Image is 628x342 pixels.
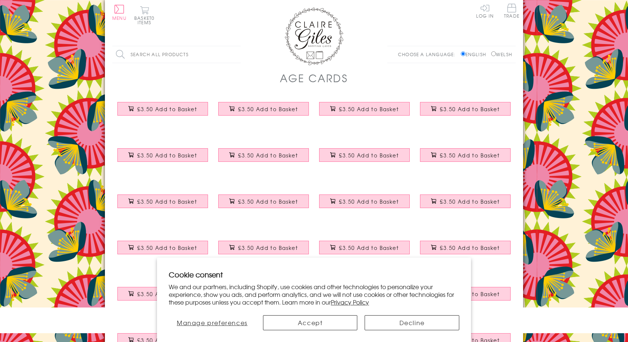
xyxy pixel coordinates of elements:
[339,105,399,113] span: £3.50 Add to Basket
[112,143,213,174] a: Birthday Card, Age 16 Boy, Happy 16th Birthday, Embellished with a padded star £3.50 Add to Basket
[415,97,516,128] a: Birthday Card, Age 16 Girl, Happy 16th Birthday, Embellished with a padded star £3.50 Add to Basket
[117,241,208,254] button: £3.50 Add to Basket
[440,152,500,159] span: £3.50 Add to Basket
[117,194,208,208] button: £3.50 Add to Basket
[137,290,197,298] span: £3.50 Add to Basket
[319,194,410,208] button: £3.50 Add to Basket
[440,198,500,205] span: £3.50 Add to Basket
[491,51,496,56] input: Welsh
[314,97,415,128] a: Birthday Card, Age 15 Boy, Happy 15th Birthday, Embellished with a padded star £3.50 Add to Basket
[420,241,511,254] button: £3.50 Add to Basket
[420,194,511,208] button: £3.50 Add to Basket
[218,194,309,208] button: £3.50 Add to Basket
[218,148,309,162] button: £3.50 Add to Basket
[319,102,410,116] button: £3.50 Add to Basket
[339,244,399,251] span: £3.50 Add to Basket
[134,6,154,25] button: Basket0 items
[365,315,459,330] button: Decline
[112,189,213,221] a: Birthday Card, Pink Hearts, Happy 18th Birthday, fabric butterfly Embellished £3.50 Add to Basket
[137,105,197,113] span: £3.50 Add to Basket
[420,148,511,162] button: £3.50 Add to Basket
[213,143,314,174] a: Birthday Card, Age 17 Boy, Happy 17th Birthday, Embellished with a padded star £3.50 Add to Basket
[415,189,516,221] a: Birthday Card, Pink Star, Happy 30th Birthday, Embellished with a padded star £3.50 Add to Basket
[177,318,248,327] span: Manage preferences
[218,241,309,254] button: £3.50 Add to Basket
[112,97,213,128] a: Birthday Card, Age 14 Girl, happy 14th Birthday, Embellished with a padded star £3.50 Add to Basket
[213,97,314,128] a: Birthday Card, Age 15 Girl, Happy 15th Birthday, fabric butterfly embellished £3.50 Add to Basket
[440,105,500,113] span: £3.50 Add to Basket
[339,152,399,159] span: £3.50 Add to Basket
[461,51,465,56] input: English
[398,51,459,58] p: Choose a language:
[319,241,410,254] button: £3.50 Add to Basket
[263,315,358,330] button: Accept
[169,283,459,306] p: We and our partners, including Shopify, use cookies and other technologies to personalize your ex...
[112,281,213,313] a: Birthday Card, Pink Stars, Happy 65th Birthday, Embellished with a padded star £3.50 Add to Basket
[339,198,399,205] span: £3.50 Add to Basket
[112,5,127,20] button: Menu
[238,198,298,205] span: £3.50 Add to Basket
[238,105,298,113] span: £3.50 Add to Basket
[238,244,298,251] span: £3.50 Add to Basket
[440,244,500,251] span: £3.50 Add to Basket
[491,51,512,58] label: Welsh
[285,7,343,65] img: Claire Giles Greetings Cards
[331,298,369,306] a: Privacy Policy
[476,4,494,18] a: Log In
[112,15,127,21] span: Menu
[137,244,197,251] span: £3.50 Add to Basket
[117,287,208,301] button: £3.50 Add to Basket
[314,143,415,174] a: Birthday Card, Age 18 Girl, Happy 18th Birthday, Embellished with a padded star £3.50 Add to Basket
[420,102,511,116] button: £3.50 Add to Basket
[415,235,516,267] a: Birthday Card, Blue Star, Happy 50th Birthday, Embellished with a padded star £3.50 Add to Basket
[138,15,154,26] span: 0 items
[280,70,348,85] h1: Age Cards
[233,46,241,63] input: Search
[314,235,415,267] a: Birthday Card, Pink Heart, Happy 50th Birthday, fabric butterfly Embellished £3.50 Add to Basket
[218,102,309,116] button: £3.50 Add to Basket
[238,152,298,159] span: £3.50 Add to Basket
[504,4,519,18] span: Trade
[169,269,459,280] h2: Cookie consent
[169,315,256,330] button: Manage preferences
[112,235,213,267] a: Birthday Card, Blue Star, Happy 30th Birthday, Embellished with a padded star £3.50 Add to Basket
[314,189,415,221] a: Birthday Card, Pink Stars, 21 today, Embellished with a shiny padded star £3.50 Add to Basket
[117,102,208,116] button: £3.50 Add to Basket
[117,148,208,162] button: £3.50 Add to Basket
[137,198,197,205] span: £3.50 Add to Basket
[415,143,516,174] a: Birthday Card, Age 18 Boy, Happy 18th Birthday, Embellished with a padded star £3.50 Add to Basket
[319,148,410,162] button: £3.50 Add to Basket
[112,46,241,63] input: Search all products
[504,4,519,19] a: Trade
[461,51,490,58] label: English
[213,189,314,221] a: Birthday Card, Blue Star, Happy 18th Birthday, Embellished with a padded star £3.50 Add to Basket
[213,235,314,267] a: Birthday Card, Pink Heart, Happy 40th Birthday, fabric butterfly Embellished £3.50 Add to Basket
[137,152,197,159] span: £3.50 Add to Basket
